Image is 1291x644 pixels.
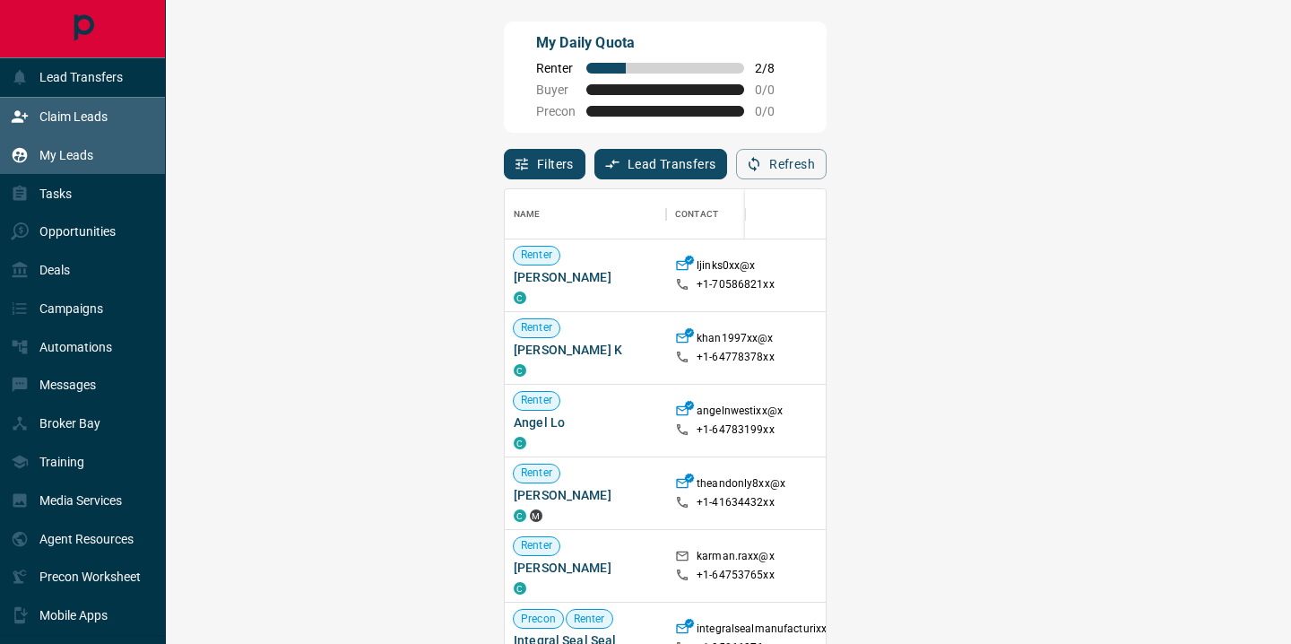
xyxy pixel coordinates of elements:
div: condos.ca [514,364,526,377]
p: karman.raxx@x [697,549,775,568]
span: Angel Lo [514,413,657,431]
span: 0 / 0 [755,83,794,97]
p: integralsealmanufacturixx@x [697,622,842,640]
div: condos.ca [514,292,526,304]
span: 0 / 0 [755,104,794,118]
p: +1- 64753765xx [697,568,775,583]
div: mrloft.ca [530,509,542,522]
p: theandonly8xx@x [697,476,785,495]
p: +1- 41634432xx [697,495,775,510]
p: ljinks0xx@x [697,258,755,277]
div: condos.ca [514,582,526,595]
p: +1- 64783199xx [697,422,775,438]
div: Name [514,189,541,239]
span: Renter [567,612,612,627]
span: [PERSON_NAME] K [514,341,657,359]
div: Contact [666,189,810,239]
span: Renter [536,61,576,75]
div: condos.ca [514,437,526,449]
span: Precon [536,104,576,118]
span: [PERSON_NAME] [514,559,657,577]
div: Contact [675,189,718,239]
div: Name [505,189,666,239]
p: +1- 70586821xx [697,277,775,292]
span: Renter [514,466,559,481]
span: Renter [514,393,559,408]
p: angelnwestixx@x [697,404,783,422]
button: Lead Transfers [594,149,728,179]
span: Precon [514,612,563,627]
p: +1- 64778378xx [697,350,775,365]
span: [PERSON_NAME] [514,268,657,286]
button: Refresh [736,149,827,179]
div: condos.ca [514,509,526,522]
span: Renter [514,320,559,335]
button: Filters [504,149,585,179]
span: Renter [514,538,559,553]
span: Renter [514,248,559,263]
p: My Daily Quota [536,32,794,54]
span: 2 / 8 [755,61,794,75]
p: khan1997xx@x [697,331,774,350]
span: [PERSON_NAME] [514,486,657,504]
span: Buyer [536,83,576,97]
